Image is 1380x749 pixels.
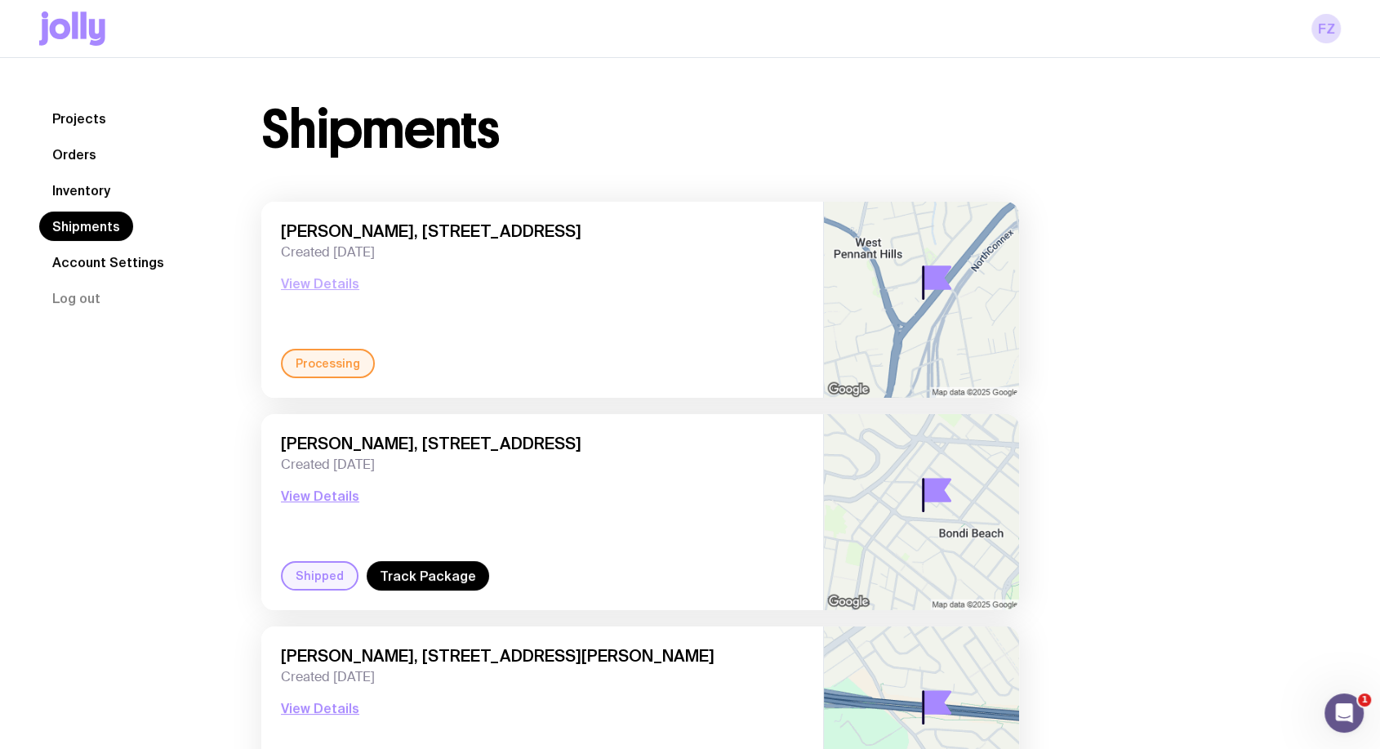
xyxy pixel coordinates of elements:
[281,349,375,378] div: Processing
[281,669,804,685] span: Created [DATE]
[39,140,109,169] a: Orders
[39,283,114,313] button: Log out
[824,202,1019,398] img: staticmap
[367,561,489,591] a: Track Package
[281,434,804,453] span: [PERSON_NAME], [STREET_ADDRESS]
[1324,693,1364,733] iframe: Intercom live chat
[261,104,499,156] h1: Shipments
[824,414,1019,610] img: staticmap
[39,212,133,241] a: Shipments
[281,698,359,718] button: View Details
[281,244,804,261] span: Created [DATE]
[39,247,177,277] a: Account Settings
[281,646,804,666] span: [PERSON_NAME], [STREET_ADDRESS][PERSON_NAME]
[1311,14,1341,43] a: FZ
[281,561,358,591] div: Shipped
[1358,693,1371,707] span: 1
[39,104,119,133] a: Projects
[281,486,359,506] button: View Details
[281,274,359,293] button: View Details
[39,176,123,205] a: Inventory
[281,457,804,473] span: Created [DATE]
[281,221,804,241] span: [PERSON_NAME], [STREET_ADDRESS]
